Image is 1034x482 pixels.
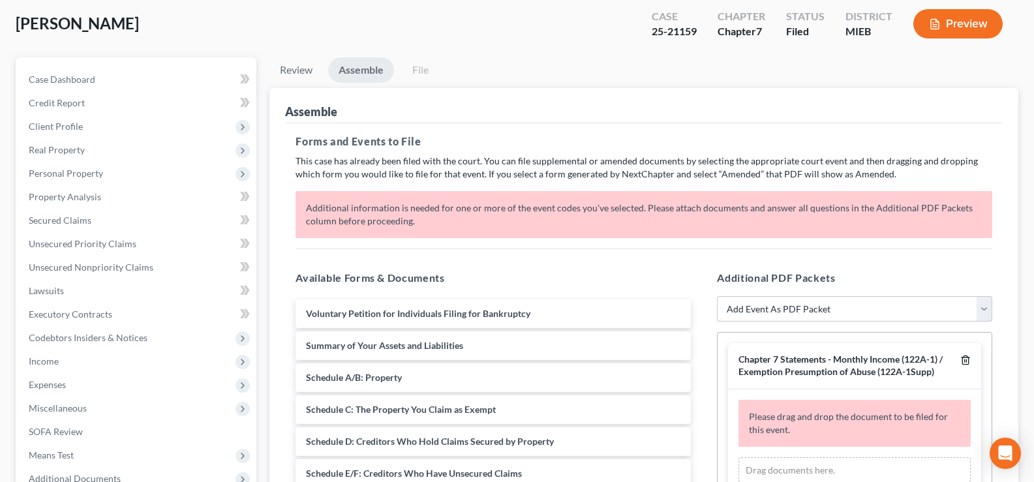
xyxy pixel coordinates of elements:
span: Lawsuits [29,285,64,296]
a: SOFA Review [18,420,256,444]
span: SOFA Review [29,426,83,437]
div: 25-21159 [652,24,697,39]
span: Please drag and drop the document to be filed for this event. [749,411,948,435]
span: Expenses [29,379,66,390]
a: Lawsuits [18,279,256,303]
a: Executory Contracts [18,303,256,326]
span: Client Profile [29,121,83,132]
span: [PERSON_NAME] [16,14,139,33]
a: Unsecured Priority Claims [18,232,256,256]
div: District [845,9,892,24]
span: Income [29,355,59,367]
div: Open Intercom Messenger [990,438,1021,469]
span: Schedule A/B: Property [306,372,402,383]
span: 7 [756,25,762,37]
span: Unsecured Nonpriority Claims [29,262,153,273]
a: Assemble [328,57,394,83]
div: Assemble [285,104,337,119]
div: Chapter [718,24,765,39]
div: MIEB [845,24,892,39]
a: Credit Report [18,91,256,115]
a: Unsecured Nonpriority Claims [18,256,256,279]
a: Secured Claims [18,209,256,232]
h5: Available Forms & Documents [296,270,691,286]
span: Executory Contracts [29,309,112,320]
a: Property Analysis [18,185,256,209]
div: Chapter [718,9,765,24]
span: Schedule D: Creditors Who Hold Claims Secured by Property [306,436,554,447]
a: File [399,57,441,83]
div: Filed [786,24,825,39]
span: Schedule C: The Property You Claim as Exempt [306,404,496,415]
span: Miscellaneous [29,402,87,414]
p: This case has already been filed with the court. You can file supplemental or amended documents b... [296,155,992,181]
span: Secured Claims [29,215,91,226]
span: Personal Property [29,168,103,179]
span: Voluntary Petition for Individuals Filing for Bankruptcy [306,308,530,319]
div: Status [786,9,825,24]
a: Case Dashboard [18,68,256,91]
span: Credit Report [29,97,85,108]
h5: Forms and Events to File [296,134,992,149]
span: Case Dashboard [29,74,95,85]
span: Chapter 7 Statements - Monthly Income (122A-1) / Exemption Presumption of Abuse (122A-1Supp) [738,354,943,377]
button: Preview [913,9,1003,38]
span: Property Analysis [29,191,101,202]
span: Schedule E/F: Creditors Who Have Unsecured Claims [306,468,522,479]
span: Real Property [29,144,85,155]
span: Codebtors Insiders & Notices [29,332,147,343]
p: Additional information is needed for one or more of the event codes you've selected. Please attac... [296,191,992,238]
div: Case [652,9,697,24]
h5: Additional PDF Packets [717,270,992,286]
span: Unsecured Priority Claims [29,238,136,249]
span: Means Test [29,449,74,460]
a: Review [269,57,323,83]
span: Summary of Your Assets and Liabilities [306,340,463,351]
